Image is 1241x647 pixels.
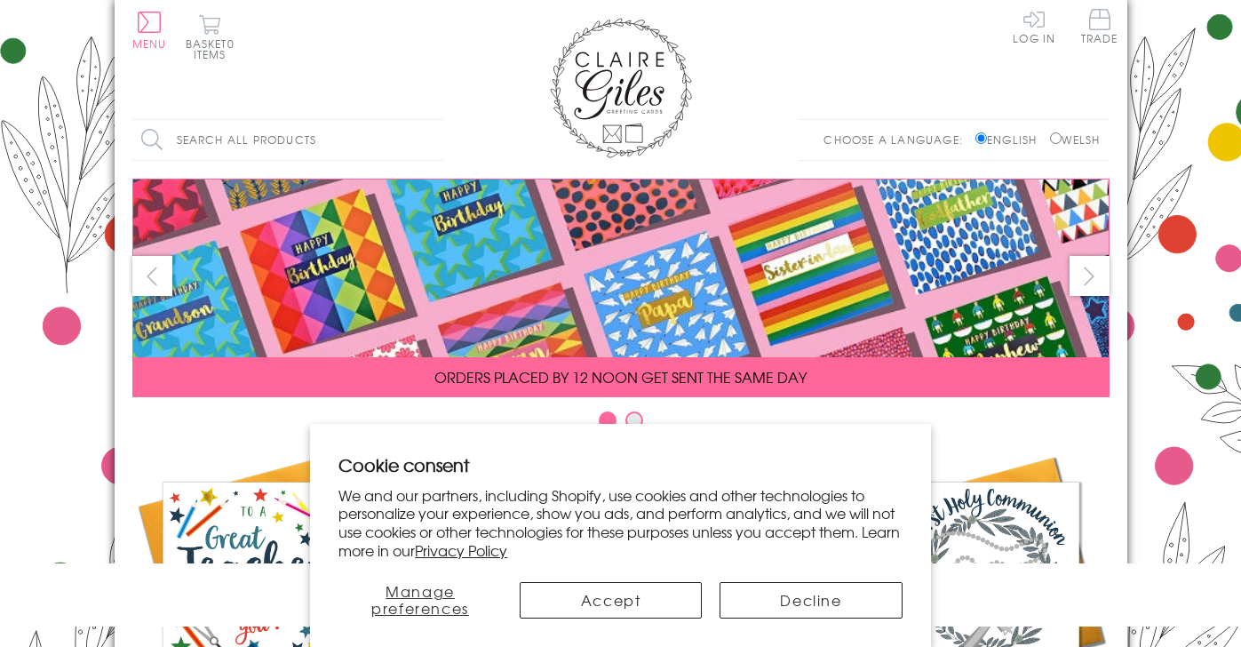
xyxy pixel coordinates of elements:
[434,366,807,387] span: ORDERS PLACED BY 12 NOON GET SENT THE SAME DAY
[1081,9,1118,47] a: Trade
[720,582,902,619] button: Decline
[132,411,1110,438] div: Carousel Pagination
[338,486,903,560] p: We and our partners, including Shopify, use cookies and other technologies to personalize your ex...
[338,582,502,619] button: Manage preferences
[132,120,443,160] input: Search all products
[338,452,903,477] h2: Cookie consent
[520,582,702,619] button: Accept
[194,36,235,62] span: 0 items
[550,18,692,158] img: Claire Giles Greetings Cards
[1050,132,1062,144] input: Welsh
[823,132,972,148] p: Choose a language:
[625,411,643,429] button: Carousel Page 2
[371,580,469,619] span: Manage preferences
[186,14,235,60] button: Basket0 items
[132,36,167,52] span: Menu
[132,12,167,49] button: Menu
[1050,132,1101,148] label: Welsh
[1081,9,1118,44] span: Trade
[426,120,443,160] input: Search
[975,132,987,144] input: English
[599,411,617,429] button: Carousel Page 1 (Current Slide)
[975,132,1046,148] label: English
[132,256,172,296] button: prev
[1070,256,1110,296] button: next
[415,539,507,561] a: Privacy Policy
[1013,9,1055,44] a: Log In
